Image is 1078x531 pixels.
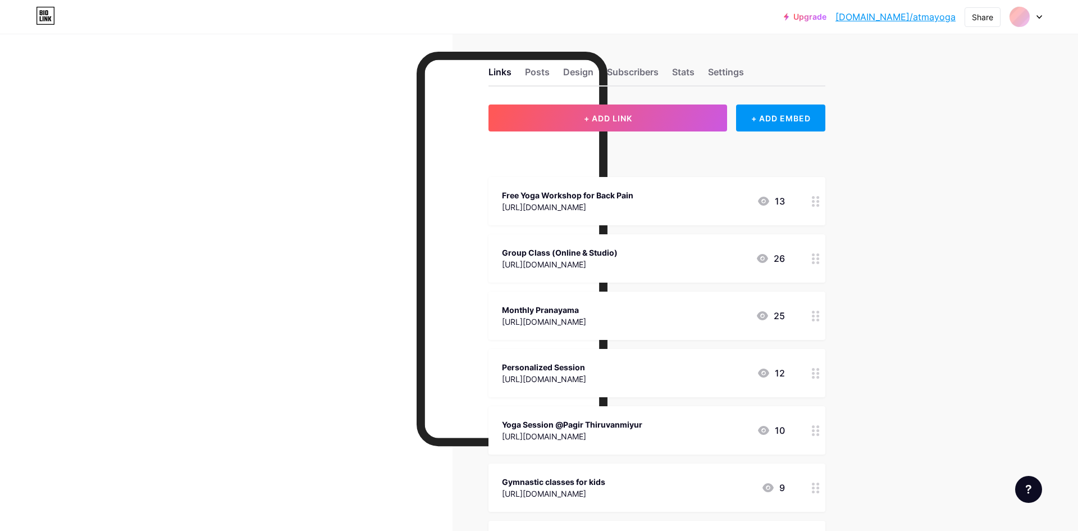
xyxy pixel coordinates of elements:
[488,65,511,85] div: Links
[757,424,785,437] div: 10
[584,114,632,123] span: + ADD LINK
[756,309,785,323] div: 25
[502,189,633,201] div: Free Yoga Workshop for Back Pain
[756,252,785,265] div: 26
[736,105,825,131] div: + ADD EMBED
[488,105,727,131] button: + ADD LINK
[607,65,659,85] div: Subscribers
[672,65,695,85] div: Stats
[502,488,605,500] div: [URL][DOMAIN_NAME]
[835,10,956,24] a: [DOMAIN_NAME]/atmayoga
[757,366,785,380] div: 12
[502,316,586,328] div: [URL][DOMAIN_NAME]
[761,481,785,494] div: 9
[502,258,618,270] div: [URL][DOMAIN_NAME]
[972,11,993,23] div: Share
[784,12,826,21] a: Upgrade
[502,373,586,385] div: [URL][DOMAIN_NAME]
[708,65,744,85] div: Settings
[502,419,642,430] div: Yoga Session @Pagir Thiruvanmiyur
[502,430,642,442] div: [URL][DOMAIN_NAME]
[757,194,785,208] div: 13
[502,476,605,488] div: Gymnastic classes for kids
[563,65,593,85] div: Design
[502,201,633,213] div: [URL][DOMAIN_NAME]
[502,304,586,316] div: Monthly Pranayama
[502,247,618,258] div: Group Class (Online & Studio)
[502,361,586,373] div: Personalized Session
[525,65,550,85] div: Posts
